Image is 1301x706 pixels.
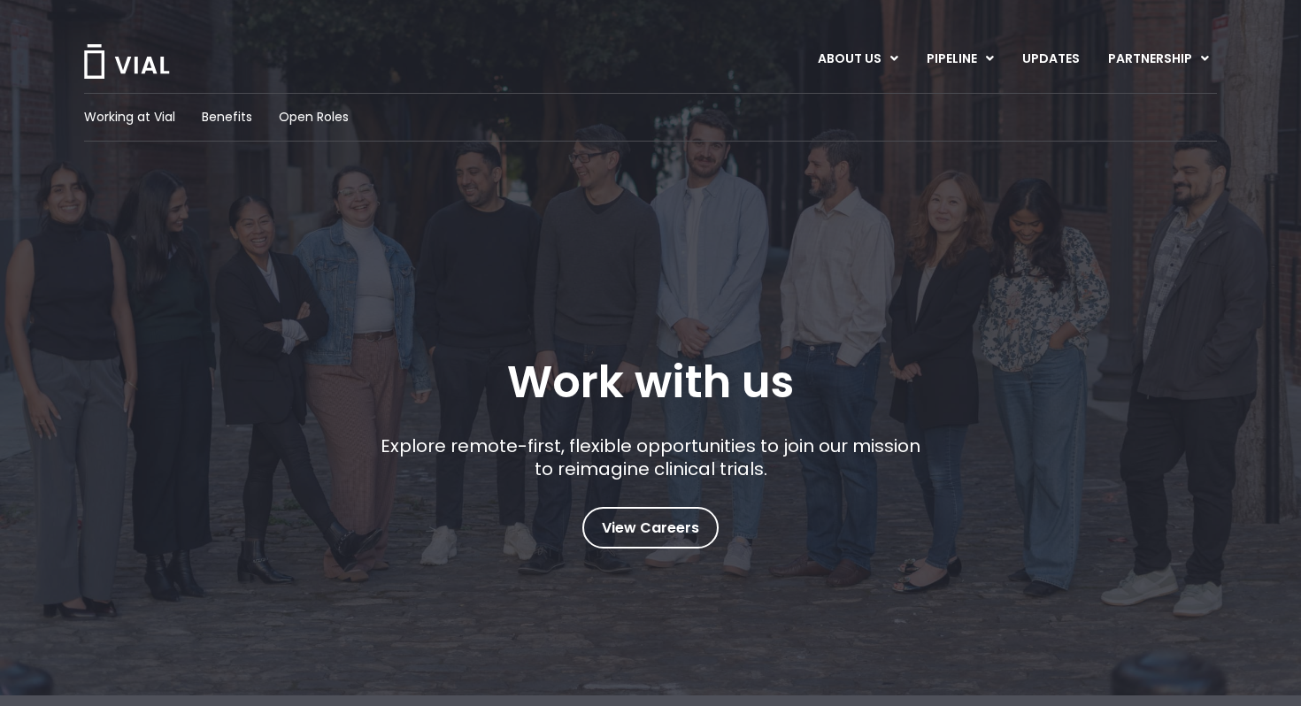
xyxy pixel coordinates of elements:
[374,434,928,480] p: Explore remote-first, flexible opportunities to join our mission to reimagine clinical trials.
[1094,44,1223,74] a: PARTNERSHIPMenu Toggle
[912,44,1007,74] a: PIPELINEMenu Toggle
[602,517,699,540] span: View Careers
[1008,44,1093,74] a: UPDATES
[507,357,794,408] h1: Work with us
[582,507,719,549] a: View Careers
[804,44,912,74] a: ABOUT USMenu Toggle
[202,108,252,127] a: Benefits
[82,44,171,79] img: Vial Logo
[279,108,349,127] a: Open Roles
[84,108,175,127] a: Working at Vial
